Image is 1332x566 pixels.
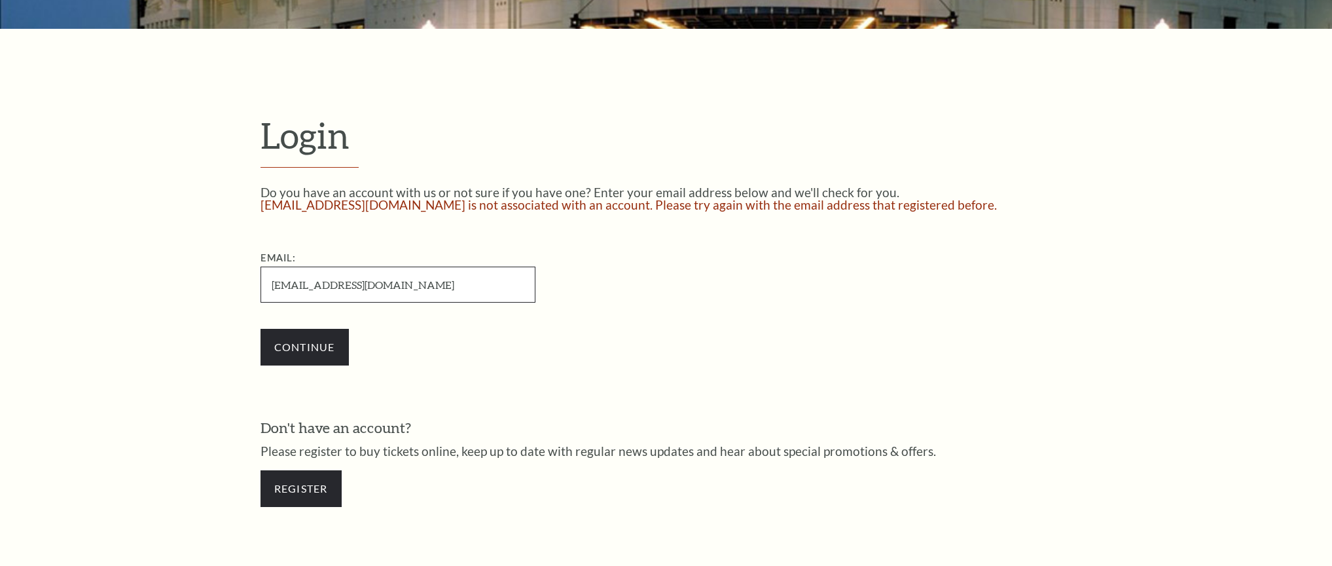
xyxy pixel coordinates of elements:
h3: Don't have an account? [261,418,1072,438]
p: Do you have an account with us or not sure if you have one? Enter your email address below and we... [261,186,1072,198]
span: [EMAIL_ADDRESS][DOMAIN_NAME] is not associated with an account. Please try again with the email a... [261,197,997,212]
span: Login [261,114,350,156]
input: Required [261,267,535,303]
a: Register [261,470,342,507]
input: Continue [261,329,349,366]
label: Email: [261,252,297,263]
p: Please register to buy tickets online, keep up to date with regular news updates and hear about s... [261,445,1072,457]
